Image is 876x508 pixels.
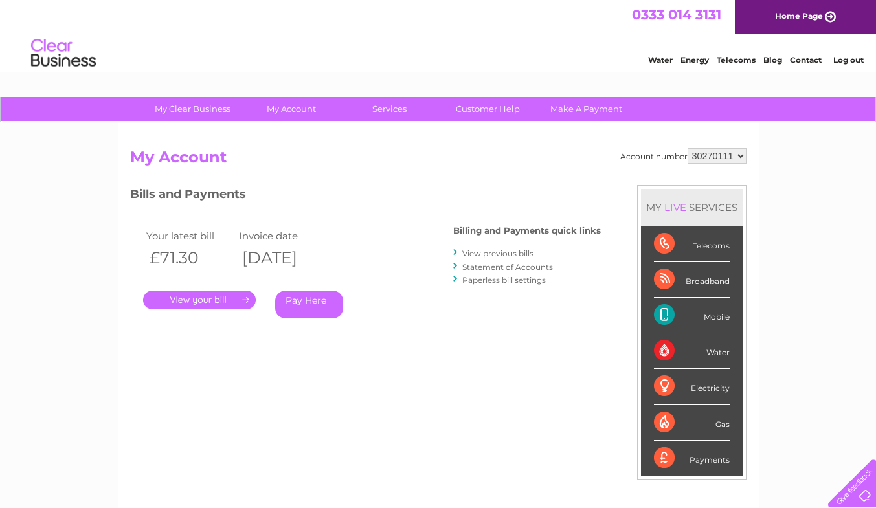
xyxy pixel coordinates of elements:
[620,148,747,164] div: Account number
[30,34,96,73] img: logo.png
[833,55,864,65] a: Log out
[790,55,822,65] a: Contact
[133,7,745,63] div: Clear Business is a trading name of Verastar Limited (registered in [GEOGRAPHIC_DATA] No. 3667643...
[641,189,743,226] div: MY SERVICES
[275,291,343,318] a: Pay Here
[238,97,344,121] a: My Account
[236,227,329,245] td: Invoice date
[632,6,721,23] a: 0333 014 3131
[763,55,782,65] a: Blog
[654,333,730,369] div: Water
[654,369,730,404] div: Electricity
[336,97,443,121] a: Services
[462,262,553,272] a: Statement of Accounts
[143,227,236,245] td: Your latest bill
[680,55,709,65] a: Energy
[434,97,541,121] a: Customer Help
[236,245,329,271] th: [DATE]
[717,55,756,65] a: Telecoms
[654,405,730,441] div: Gas
[654,226,730,262] div: Telecoms
[662,201,689,214] div: LIVE
[654,298,730,333] div: Mobile
[648,55,673,65] a: Water
[143,291,256,309] a: .
[130,148,747,173] h2: My Account
[143,245,236,271] th: £71.30
[462,275,546,285] a: Paperless bill settings
[130,185,601,208] h3: Bills and Payments
[654,262,730,298] div: Broadband
[533,97,640,121] a: Make A Payment
[139,97,246,121] a: My Clear Business
[654,441,730,476] div: Payments
[462,248,533,258] a: View previous bills
[453,226,601,236] h4: Billing and Payments quick links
